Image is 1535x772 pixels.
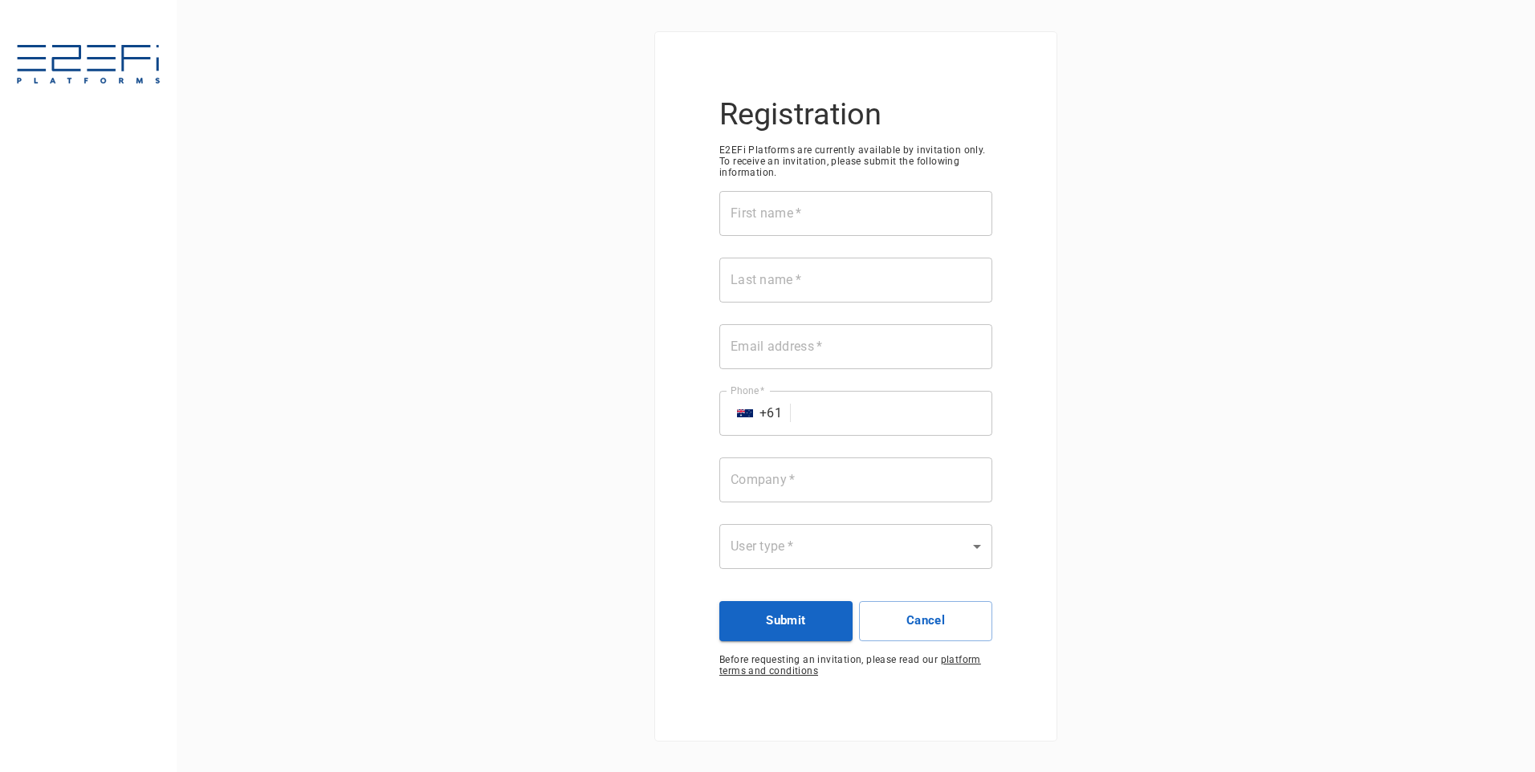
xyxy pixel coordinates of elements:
[16,45,161,87] img: E2EFiPLATFORMS-7f06cbf9.svg
[737,409,753,417] img: unknown
[719,654,981,677] span: platform terms and conditions
[859,601,992,641] button: Cancel
[719,601,853,641] button: Submit
[719,96,992,132] h3: Registration
[731,384,765,397] label: Phone
[719,654,992,677] span: Before requesting an invitation, please read our
[719,144,992,178] span: E2EFi Platforms are currently available by invitation only. To receive an invitation, please subm...
[731,399,759,428] button: Select country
